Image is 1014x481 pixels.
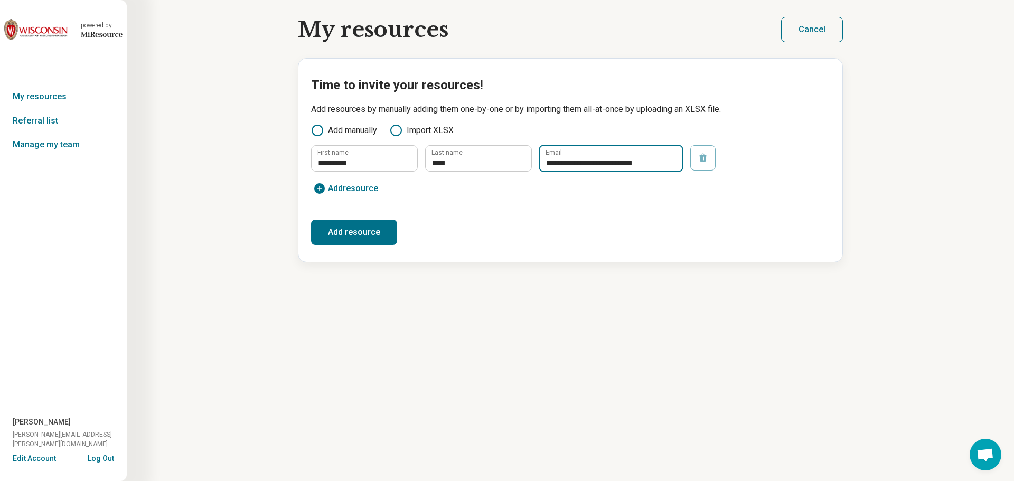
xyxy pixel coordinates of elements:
button: Remove [690,145,716,171]
div: Open chat [970,439,1001,470]
p: Add resources by manually adding them one-by-one or by importing them all-at-once by uploading an... [311,103,830,116]
button: Add resource [311,220,397,245]
button: Log Out [88,453,114,461]
span: [PERSON_NAME] [13,417,71,428]
div: powered by [81,21,123,30]
button: Addresource [311,180,380,197]
span: [PERSON_NAME][EMAIL_ADDRESS][PERSON_NAME][DOMAIN_NAME] [13,430,127,449]
img: University of Wisconsin-Madison [4,17,68,42]
span: Add resource [328,184,378,193]
button: Cancel [781,17,843,42]
h1: My resources [298,17,448,42]
label: Import XLSX [390,124,454,137]
label: Email [546,149,562,156]
h2: Time to invite your resources! [311,76,830,95]
button: Edit Account [13,453,56,464]
a: University of Wisconsin-Madisonpowered by [4,17,123,42]
label: Last name [431,149,463,156]
label: Add manually [311,124,377,137]
label: First name [317,149,349,156]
